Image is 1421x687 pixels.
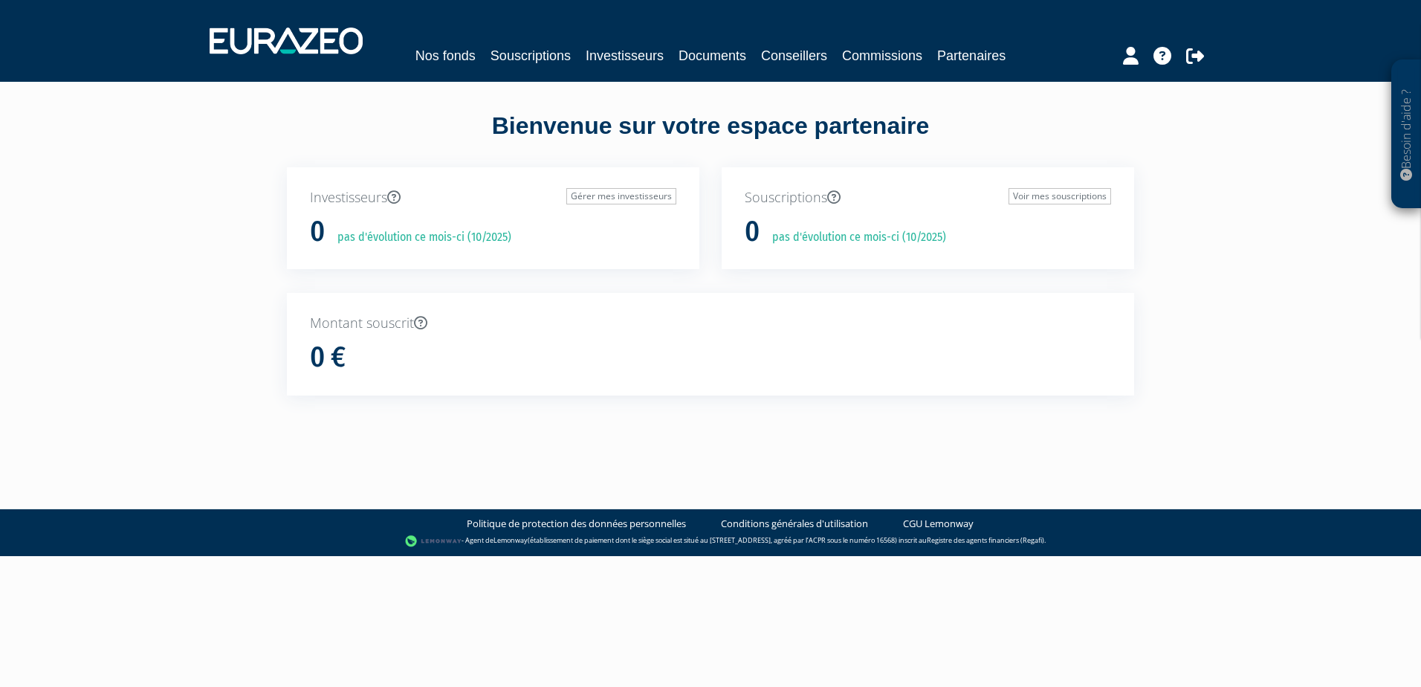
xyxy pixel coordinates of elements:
[491,45,571,66] a: Souscriptions
[761,45,827,66] a: Conseillers
[310,342,346,373] h1: 0 €
[15,534,1406,549] div: - Agent de (établissement de paiement dont le siège social est situé au [STREET_ADDRESS], agréé p...
[745,216,760,248] h1: 0
[415,45,476,66] a: Nos fonds
[721,517,868,531] a: Conditions générales d'utilisation
[310,188,676,207] p: Investisseurs
[1009,188,1111,204] a: Voir mes souscriptions
[586,45,664,66] a: Investisseurs
[745,188,1111,207] p: Souscriptions
[937,45,1006,66] a: Partenaires
[903,517,974,531] a: CGU Lemonway
[405,534,462,549] img: logo-lemonway.png
[276,109,1145,167] div: Bienvenue sur votre espace partenaire
[679,45,746,66] a: Documents
[210,28,363,54] img: 1732889491-logotype_eurazeo_blanc_rvb.png
[1398,68,1415,201] p: Besoin d'aide ?
[566,188,676,204] a: Gérer mes investisseurs
[842,45,922,66] a: Commissions
[310,314,1111,333] p: Montant souscrit
[493,535,528,545] a: Lemonway
[927,535,1044,545] a: Registre des agents financiers (Regafi)
[310,216,325,248] h1: 0
[762,229,946,246] p: pas d'évolution ce mois-ci (10/2025)
[327,229,511,246] p: pas d'évolution ce mois-ci (10/2025)
[467,517,686,531] a: Politique de protection des données personnelles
